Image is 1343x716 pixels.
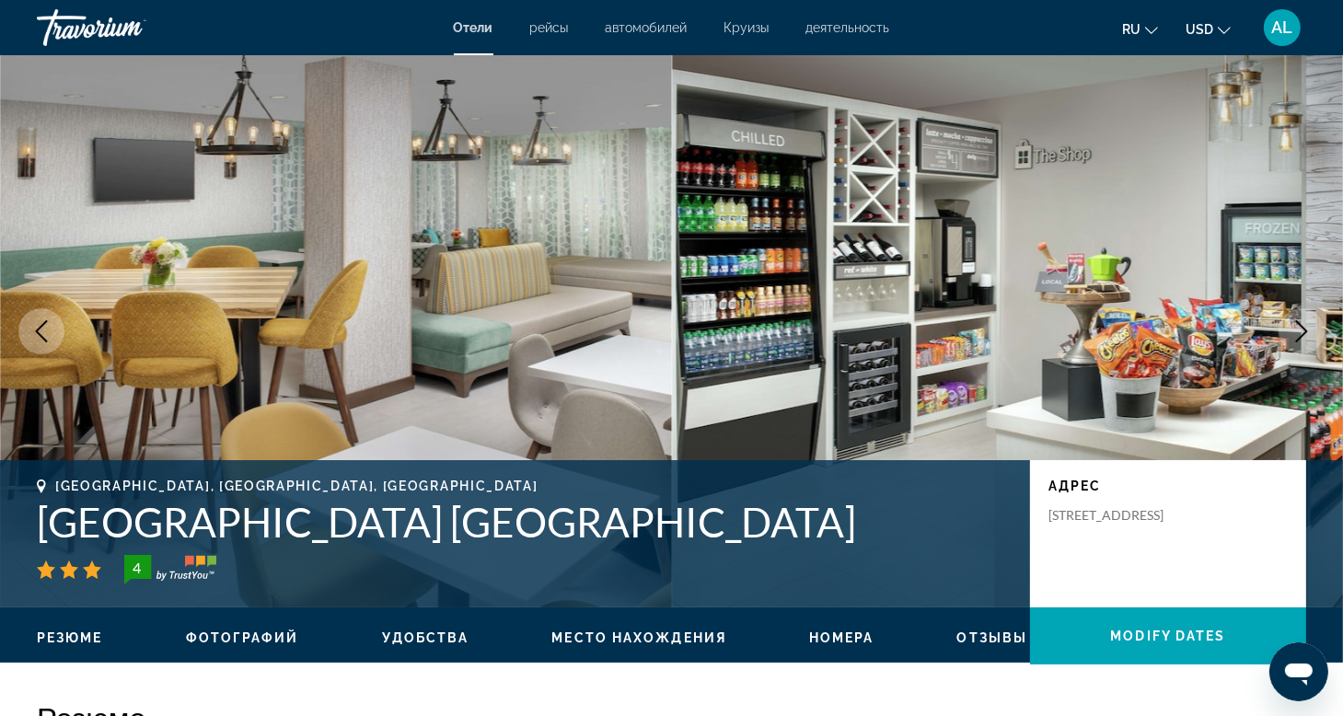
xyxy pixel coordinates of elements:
button: Previous image [18,308,64,354]
a: рейсы [530,20,569,35]
iframe: Кнопка запуска окна обмена сообщениями [1269,642,1328,701]
a: деятельность [806,20,890,35]
span: Modify Dates [1110,629,1225,643]
span: Удобства [382,630,469,645]
button: Удобства [382,629,469,646]
button: Номера [809,629,874,646]
a: Travorium [37,4,221,52]
span: USD [1186,22,1213,37]
a: автомобилей [606,20,688,35]
span: Отзывы [957,630,1028,645]
button: Next image [1279,308,1325,354]
span: Номера [809,630,874,645]
div: 4 [119,557,156,579]
button: Место нахождения [551,629,726,646]
span: ru [1122,22,1140,37]
img: TrustYou guest rating badge [124,555,216,584]
a: Круизы [724,20,770,35]
button: User Menu [1258,8,1306,47]
span: [GEOGRAPHIC_DATA], [GEOGRAPHIC_DATA], [GEOGRAPHIC_DATA] [55,479,538,493]
p: адрес [1048,479,1288,493]
span: Резюме [37,630,103,645]
span: Место нахождения [551,630,726,645]
a: Отели [454,20,493,35]
button: Фотографий [186,629,299,646]
span: AL [1272,18,1293,37]
span: Фотографий [186,630,299,645]
button: Отзывы [957,629,1028,646]
button: Change language [1122,16,1158,42]
button: Modify Dates [1030,607,1306,664]
button: Change currency [1186,16,1231,42]
button: Резюме [37,629,103,646]
h1: [GEOGRAPHIC_DATA] [GEOGRAPHIC_DATA] [37,498,1012,546]
p: [STREET_ADDRESS] [1048,507,1196,524]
